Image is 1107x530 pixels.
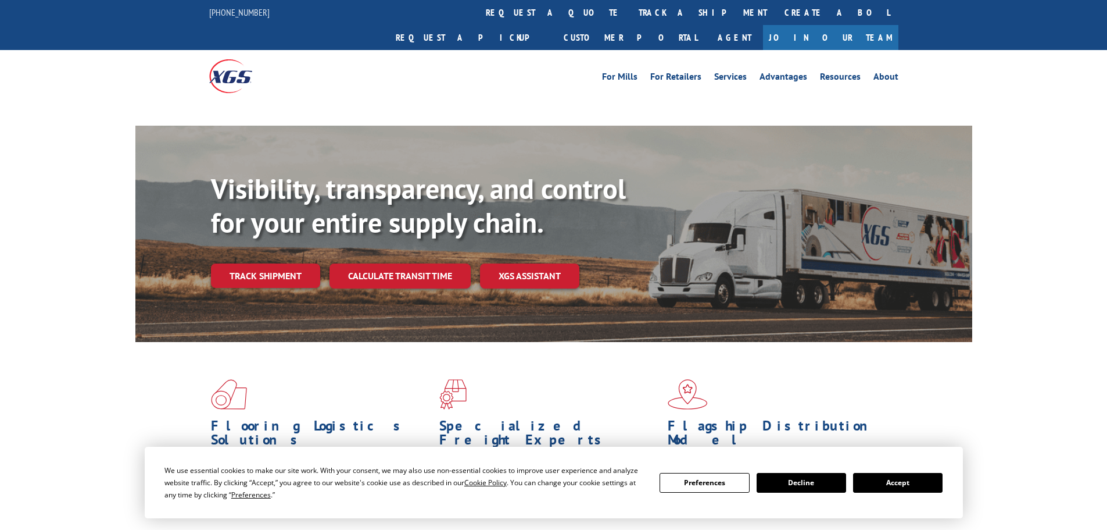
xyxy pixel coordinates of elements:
[209,6,270,18] a: [PHONE_NUMBER]
[820,72,861,85] a: Resources
[211,170,626,240] b: Visibility, transparency, and control for your entire supply chain.
[660,473,749,493] button: Preferences
[853,473,943,493] button: Accept
[439,419,659,453] h1: Specialized Freight Experts
[211,264,320,288] a: Track shipment
[439,379,467,410] img: xgs-icon-focused-on-flooring-red
[650,72,701,85] a: For Retailers
[329,264,471,289] a: Calculate transit time
[145,447,963,518] div: Cookie Consent Prompt
[763,25,898,50] a: Join Our Team
[668,379,708,410] img: xgs-icon-flagship-distribution-model-red
[668,419,887,453] h1: Flagship Distribution Model
[164,464,646,501] div: We use essential cookies to make our site work. With your consent, we may also use non-essential ...
[211,379,247,410] img: xgs-icon-total-supply-chain-intelligence-red
[211,419,431,453] h1: Flooring Logistics Solutions
[760,72,807,85] a: Advantages
[387,25,555,50] a: Request a pickup
[464,478,507,488] span: Cookie Policy
[480,264,579,289] a: XGS ASSISTANT
[602,72,637,85] a: For Mills
[714,72,747,85] a: Services
[231,490,271,500] span: Preferences
[873,72,898,85] a: About
[757,473,846,493] button: Decline
[555,25,706,50] a: Customer Portal
[706,25,763,50] a: Agent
